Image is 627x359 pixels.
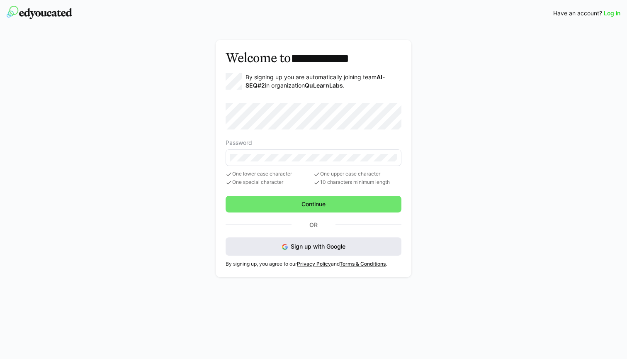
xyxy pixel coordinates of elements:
[604,9,620,17] a: Log in
[300,200,327,208] span: Continue
[226,139,252,146] span: Password
[226,237,401,256] button: Sign up with Google
[226,50,401,66] h3: Welcome to
[340,261,386,267] a: Terms & Conditions
[291,243,345,250] span: Sign up with Google
[292,219,335,231] p: Or
[305,82,343,89] strong: QuLearnLabs
[313,179,401,186] span: 10 characters minimum length
[553,9,602,17] span: Have an account?
[245,73,401,90] p: By signing up you are automatically joining team in organization .
[226,196,401,212] button: Continue
[7,6,72,19] img: edyoucated
[313,171,401,178] span: One upper case character
[226,179,313,186] span: One special character
[226,261,401,267] p: By signing up, you agree to our and .
[297,261,331,267] a: Privacy Policy
[226,171,313,178] span: One lower case character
